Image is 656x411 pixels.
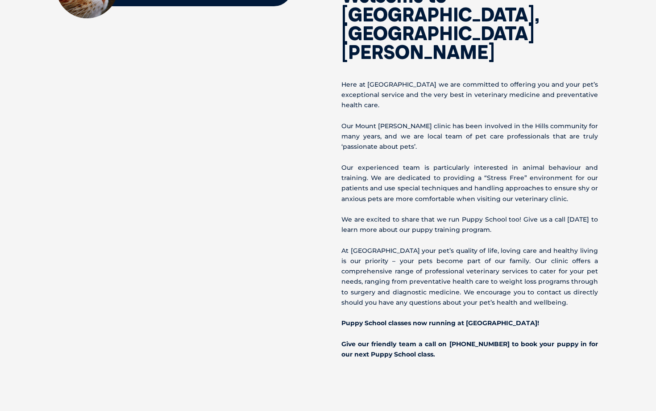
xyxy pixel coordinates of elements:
[341,80,598,111] p: Here at [GEOGRAPHIC_DATA] we are committed to offering you and your pet’s exceptional service and...
[341,121,598,152] p: Our Mount [PERSON_NAME] clinic has been involved in the Hills community for many years, and we ar...
[341,214,598,235] p: We are excited to share that we run Puppy School too! Give us a call [DATE] to learn more about o...
[341,340,598,358] b: Give our friendly team a call on [PHONE_NUMBER] to book your puppy in for our next Puppy School c...
[341,319,539,327] b: Puppy School classes now running at [GEOGRAPHIC_DATA]!
[341,163,598,204] p: Our experienced team is particularly interested in animal behaviour and training. We are dedicate...
[341,246,598,308] p: At [GEOGRAPHIC_DATA] your pet’s quality of life, loving care and healthy living is our priority –...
